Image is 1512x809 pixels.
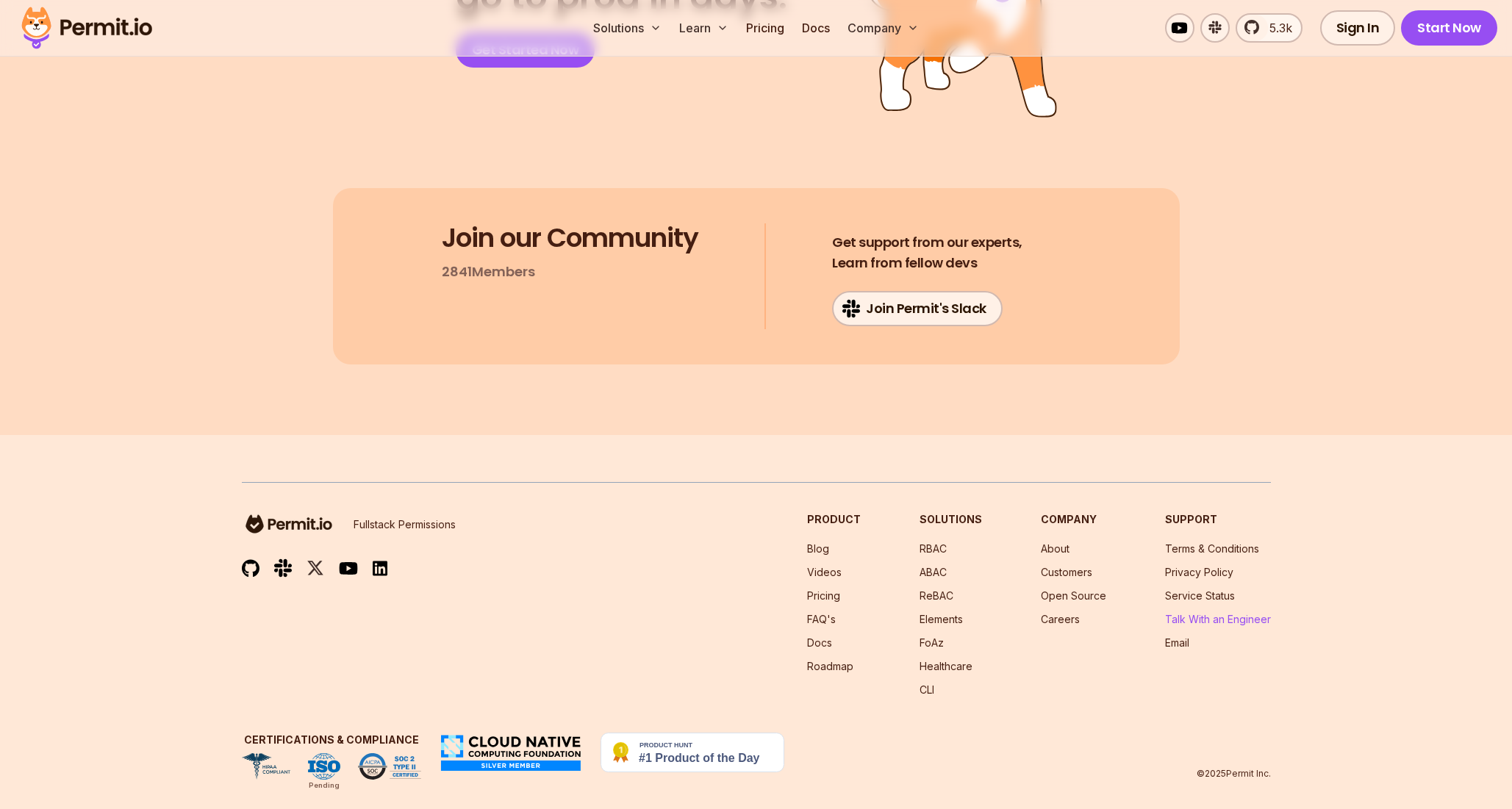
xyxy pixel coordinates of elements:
[307,559,324,578] img: twitter
[1165,636,1189,649] a: Email
[740,13,790,43] a: Pricing
[601,733,784,772] img: Permit.io - Never build permissions again | Product Hunt
[807,542,829,555] a: Blog
[242,559,259,578] img: github
[1165,613,1271,625] a: Talk With an Engineer
[1041,566,1092,578] a: Customers
[920,660,972,672] a: Healthcare
[242,733,421,747] h3: Certifications & Compliance
[1165,512,1271,527] h3: Support
[1041,613,1080,625] a: Careers
[807,636,832,649] a: Docs
[1236,13,1303,43] a: 5.3k
[354,517,456,532] p: Fullstack Permissions
[920,542,947,555] a: RBAC
[807,660,853,672] a: Roadmap
[442,223,698,253] h3: Join our Community
[339,560,358,577] img: youtube
[920,566,947,578] a: ABAC
[920,683,934,696] a: CLI
[832,232,1022,273] h4: Learn from fellow devs
[1041,589,1106,602] a: Open Source
[242,753,290,780] img: HIPAA
[1165,542,1259,555] a: Terms & Conditions
[832,232,1022,253] span: Get support from our experts,
[1165,589,1235,602] a: Service Status
[920,512,982,527] h3: Solutions
[373,560,387,577] img: linkedin
[587,13,667,43] button: Solutions
[15,3,159,53] img: Permit logo
[309,780,340,791] div: Pending
[1165,566,1233,578] a: Privacy Policy
[673,13,734,43] button: Learn
[807,589,840,602] a: Pricing
[1320,10,1396,46] a: Sign In
[1041,512,1106,527] h3: Company
[807,613,836,625] a: FAQ's
[308,753,340,780] img: ISO
[1197,768,1271,780] p: © 2025 Permit Inc.
[274,558,292,578] img: slack
[442,262,535,282] p: 2841 Members
[1041,542,1069,555] a: About
[807,566,842,578] a: Videos
[920,589,953,602] a: ReBAC
[920,636,944,649] a: FoAz
[1261,19,1292,37] span: 5.3k
[1401,10,1497,46] a: Start Now
[842,13,925,43] button: Company
[807,512,861,527] h3: Product
[358,753,421,780] img: SOC
[832,291,1003,326] a: Join Permit's Slack
[242,512,336,536] img: logo
[796,13,836,43] a: Docs
[920,613,963,625] a: Elements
